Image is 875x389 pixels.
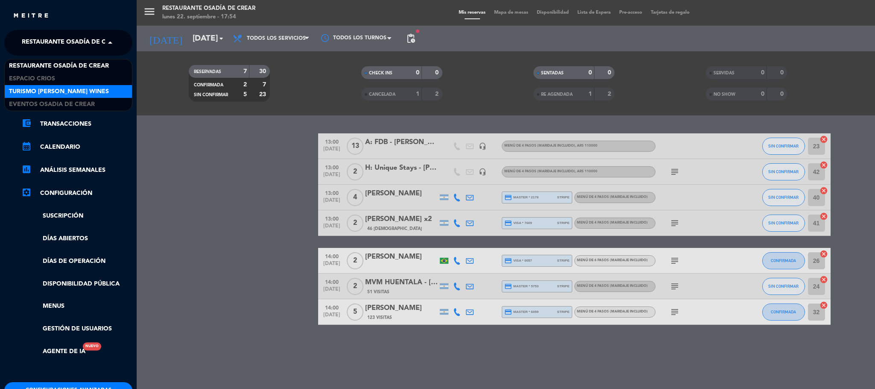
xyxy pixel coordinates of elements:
span: Restaurante Osadía de Crear [22,34,122,52]
span: Restaurante Osadía de Crear [9,61,109,71]
i: account_balance_wallet [21,118,32,128]
a: Días de Operación [21,256,132,266]
i: calendar_month [21,141,32,151]
a: Menus [21,301,132,311]
span: Eventos Osadia de Crear [9,100,95,109]
span: Espacio Crios [9,74,55,84]
a: account_balance_walletTransacciones [21,119,132,129]
a: Disponibilidad pública [21,279,132,289]
div: Nuevo [83,342,101,351]
a: Días abiertos [21,234,132,244]
i: settings_applications [21,187,32,197]
a: assessmentANÁLISIS SEMANALES [21,165,132,175]
i: assessment [21,164,32,174]
span: Turismo [PERSON_NAME] Wines [9,87,109,97]
a: Suscripción [21,211,132,221]
img: MEITRE [13,13,49,19]
a: Agente de IANuevo [21,347,85,357]
a: calendar_monthCalendario [21,142,132,152]
a: Gestión de usuarios [21,324,132,334]
a: Configuración [21,188,132,198]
